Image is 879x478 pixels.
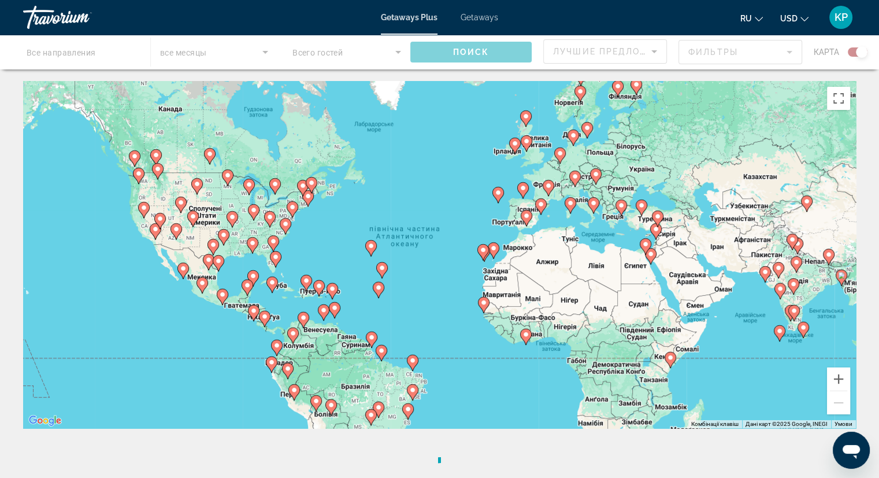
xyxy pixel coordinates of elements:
[746,421,828,427] span: Дані карт ©2025 Google, INEGI
[461,13,498,22] a: Getaways
[740,14,752,23] span: ru
[26,413,64,428] a: Відкрити цю область на Картах Google (відкриється нове вікно)
[26,413,64,428] img: Google
[23,2,139,32] a: Travorium
[740,10,763,27] button: Change language
[780,10,808,27] button: Change currency
[835,12,848,23] span: KP
[827,367,850,391] button: Збільшити
[381,13,437,22] a: Getaways Plus
[835,421,852,427] a: Умови (відкривається в новій вкладці)
[833,432,870,469] iframe: Кнопка для запуску вікна повідомлень
[691,420,739,428] button: Комбінації клавіш
[827,391,850,414] button: Зменшити
[780,14,798,23] span: USD
[827,87,850,110] button: Перемкнути повноекранний режим
[826,5,856,30] button: User Menu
